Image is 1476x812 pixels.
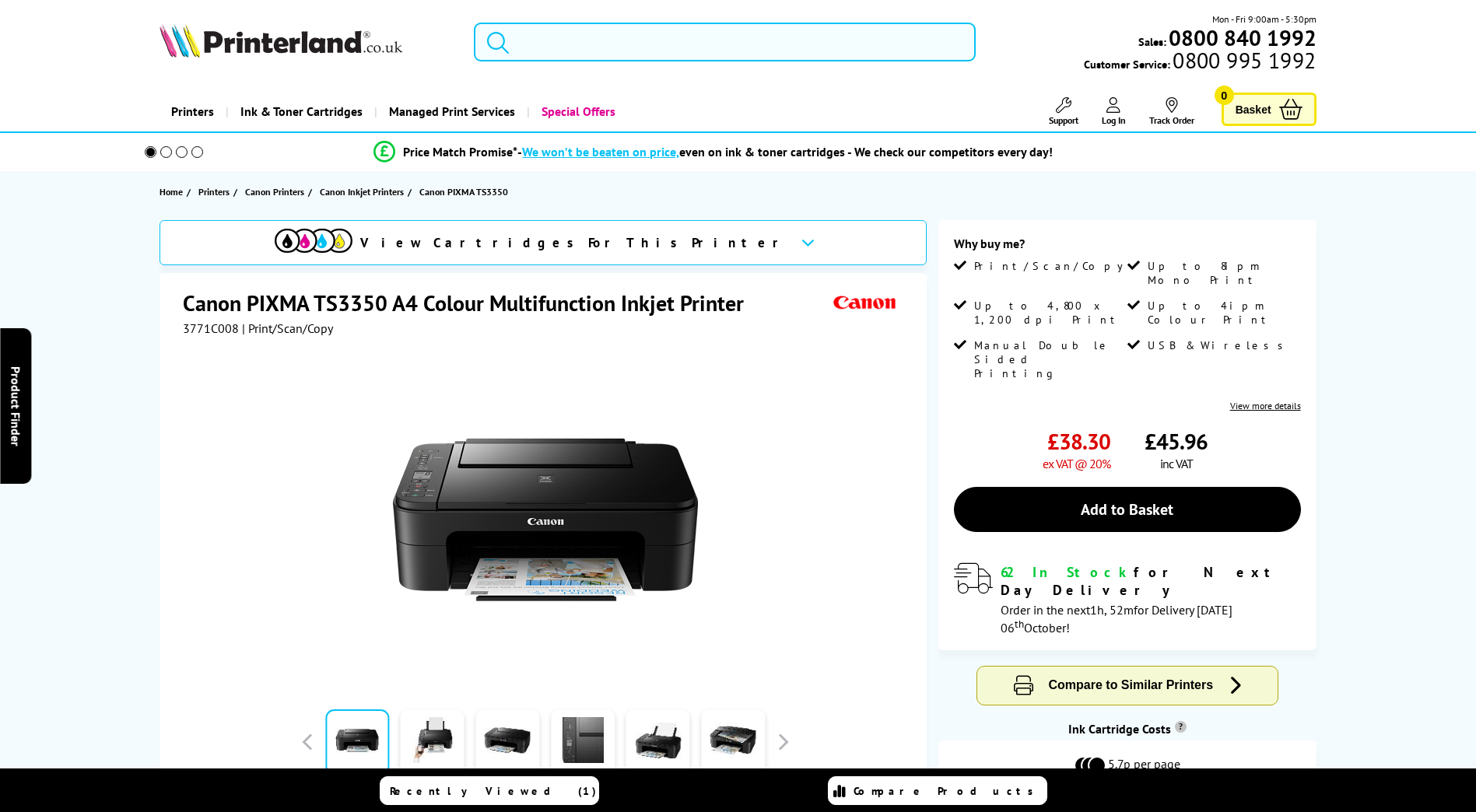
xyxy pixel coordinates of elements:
[1170,53,1316,68] span: 0800 995 1992
[380,776,599,805] a: Recently Viewed (1)
[360,234,788,251] span: View Cartridges For This Printer
[245,184,304,200] span: Canon Printers
[1108,756,1180,775] span: 5.7p per page
[977,667,1278,705] button: Compare to Similar Printers
[1236,99,1271,120] span: Basket
[1160,456,1193,471] span: inc VAT
[124,138,1304,166] li: modal_Promise
[183,320,239,336] span: 3771C008
[226,92,374,131] a: Ink & Toner Cartridges
[1175,721,1187,733] sup: Cost per page
[1015,617,1024,631] sup: th
[829,289,901,317] img: Canon
[419,184,512,200] a: Canon PIXMA TS3350
[1001,602,1232,635] span: Order in the next for Delivery [DATE] 06 October!
[517,144,1053,159] div: - even on ink & toner cartridges - We check our competitors every day!
[1047,427,1110,456] span: £38.30
[8,366,23,446] span: Product Finder
[183,289,759,317] h1: Canon PIXMA TS3350 A4 Colour Multifunction Inkjet Printer
[522,144,679,159] span: We won’t be beaten on price,
[1215,86,1234,105] span: 0
[242,320,333,336] span: | Print/Scan/Copy
[527,92,627,131] a: Special Offers
[1043,456,1110,471] span: ex VAT @ 20%
[160,184,183,200] span: Home
[160,23,402,58] img: Printerland Logo
[245,184,308,200] a: Canon Printers
[1001,563,1134,581] span: 62 In Stock
[1149,97,1194,126] a: Track Order
[390,784,597,798] span: Recently Viewed (1)
[1138,34,1166,49] span: Sales:
[374,92,527,131] a: Managed Print Services
[1049,97,1078,126] a: Support
[828,776,1047,805] a: Compare Products
[954,236,1301,259] div: Why buy me?
[393,367,698,672] img: Canon PIXMA TS3350
[198,184,230,200] span: Printers
[320,184,404,200] span: Canon Inkjet Printers
[1049,678,1214,691] span: Compare to Similar Printers
[974,338,1124,380] span: Manual Double Sided Printing
[1102,97,1126,126] a: Log In
[160,184,187,200] a: Home
[954,487,1301,532] a: Add to Basket
[974,299,1124,327] span: Up to 4,800 x 1,200 dpi Print
[954,563,1301,635] div: modal_delivery
[1090,602,1134,618] span: 1h, 52m
[1102,114,1126,126] span: Log In
[240,92,363,131] span: Ink & Toner Cartridges
[974,259,1134,273] span: Print/Scan/Copy
[1148,259,1297,287] span: Up to 8ipm Mono Print
[275,229,352,253] img: View Cartridges
[1001,563,1301,599] div: for Next Day Delivery
[419,184,508,200] span: Canon PIXMA TS3350
[1148,338,1292,352] span: USB & Wireless
[1169,23,1316,52] b: 0800 840 1992
[1166,30,1316,45] a: 0800 840 1992
[160,92,226,131] a: Printers
[1145,427,1208,456] span: £45.96
[854,784,1042,798] span: Compare Products
[1049,114,1078,126] span: Support
[1084,53,1316,72] span: Customer Service:
[1230,400,1301,411] a: View more details
[938,721,1316,737] div: Ink Cartridge Costs
[320,184,408,200] a: Canon Inkjet Printers
[403,144,517,159] span: Price Match Promise*
[198,184,233,200] a: Printers
[160,23,454,61] a: Printerland Logo
[1148,299,1297,327] span: Up to 4ipm Colour Print
[1222,93,1316,126] a: Basket 0
[1212,12,1316,26] span: Mon - Fri 9:00am - 5:30pm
